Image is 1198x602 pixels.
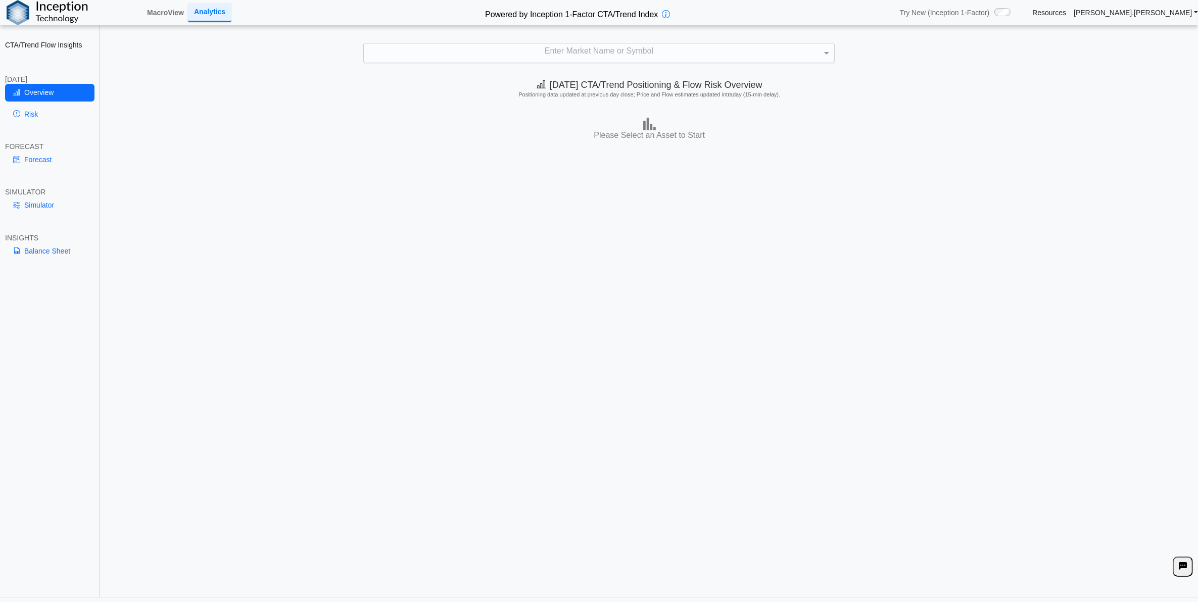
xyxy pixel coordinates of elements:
[188,3,231,22] a: Analytics
[5,142,94,151] div: FORECAST
[5,75,94,84] div: [DATE]
[5,233,94,242] div: INSIGHTS
[5,106,94,123] a: Risk
[5,151,94,168] a: Forecast
[5,196,94,214] a: Simulator
[5,187,94,196] div: SIMULATOR
[5,40,94,49] h2: CTA/Trend Flow Insights
[643,118,656,130] img: bar-chart.png
[143,4,188,21] a: MacroView
[5,84,94,101] a: Overview
[537,80,762,90] span: [DATE] CTA/Trend Positioning & Flow Risk Overview
[1032,8,1066,17] a: Resources
[1074,8,1198,17] a: [PERSON_NAME].[PERSON_NAME]
[106,91,1192,98] h5: Positioning data updated at previous day close; Price and Flow estimates updated intraday (15-min...
[481,6,662,20] h2: Powered by Inception 1-Factor CTA/Trend Index
[364,43,834,63] div: Enter Market Name or Symbol
[900,8,990,17] span: Try New (Inception 1-Factor)
[5,242,94,260] a: Balance Sheet
[104,130,1195,141] h3: Please Select an Asset to Start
